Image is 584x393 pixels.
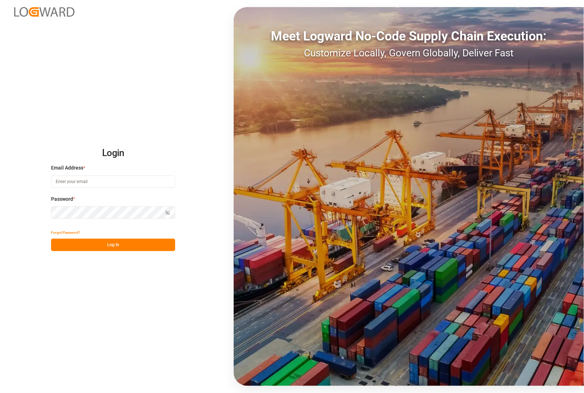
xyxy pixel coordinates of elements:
[51,195,73,203] span: Password
[234,27,584,46] div: Meet Logward No-Code Supply Chain Execution:
[51,226,80,239] button: Forgot Password?
[51,164,83,172] span: Email Address
[51,239,175,251] button: Log In
[51,142,175,165] h2: Login
[51,176,175,188] input: Enter your email
[14,7,74,17] img: Logward_new_orange.png
[234,46,584,61] div: Customize Locally, Govern Globally, Deliver Fast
